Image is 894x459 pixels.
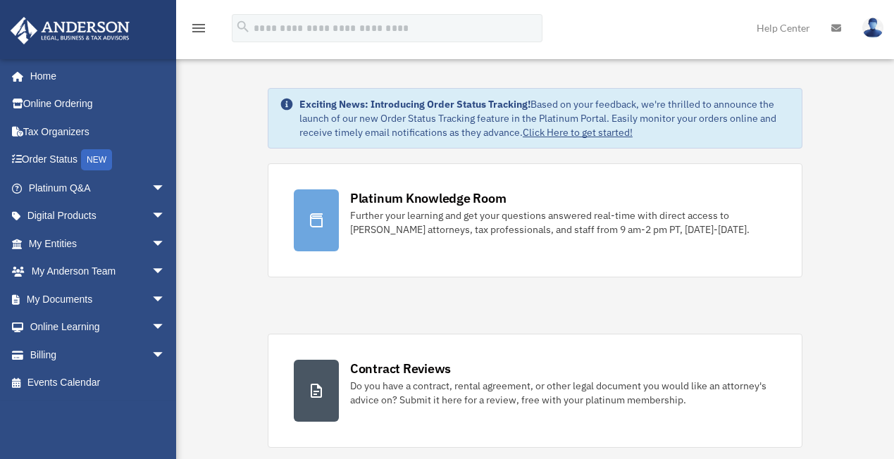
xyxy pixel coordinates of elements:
div: NEW [81,149,112,170]
span: arrow_drop_down [151,313,180,342]
a: Contract Reviews Do you have a contract, rental agreement, or other legal document you would like... [268,334,802,448]
a: Events Calendar [10,369,187,397]
div: Further your learning and get your questions answered real-time with direct access to [PERSON_NAM... [350,208,776,237]
div: Platinum Knowledge Room [350,189,507,207]
img: Anderson Advisors Platinum Portal [6,17,134,44]
a: Platinum Knowledge Room Further your learning and get your questions answered real-time with dire... [268,163,802,277]
div: Based on your feedback, we're thrilled to announce the launch of our new Order Status Tracking fe... [299,97,790,139]
span: arrow_drop_down [151,229,180,258]
span: arrow_drop_down [151,285,180,314]
span: arrow_drop_down [151,341,180,370]
div: Do you have a contract, rental agreement, or other legal document you would like an attorney's ad... [350,379,776,407]
a: Digital Productsarrow_drop_down [10,202,187,230]
a: My Documentsarrow_drop_down [10,285,187,313]
a: Tax Organizers [10,118,187,146]
span: arrow_drop_down [151,174,180,203]
div: Contract Reviews [350,360,451,377]
a: My Anderson Teamarrow_drop_down [10,258,187,286]
a: Online Ordering [10,90,187,118]
a: Click Here to get started! [523,126,633,139]
img: User Pic [862,18,883,38]
span: arrow_drop_down [151,258,180,287]
i: search [235,19,251,34]
i: menu [190,20,207,37]
a: Home [10,62,180,90]
span: arrow_drop_down [151,202,180,231]
a: Order StatusNEW [10,146,187,175]
a: My Entitiesarrow_drop_down [10,229,187,258]
a: Platinum Q&Aarrow_drop_down [10,174,187,202]
strong: Exciting News: Introducing Order Status Tracking! [299,98,530,111]
a: Online Learningarrow_drop_down [10,313,187,341]
a: Billingarrow_drop_down [10,341,187,369]
a: menu [190,25,207,37]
